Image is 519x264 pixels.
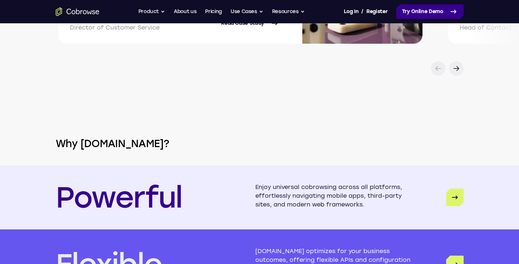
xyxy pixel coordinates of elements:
a: Try Online Demo [396,4,464,19]
a: Log In [344,4,358,19]
button: Use Cases [231,4,263,19]
button: Product [138,4,165,19]
a: Pricing [205,4,222,19]
h2: Why [DOMAIN_NAME]? [27,136,493,151]
p: Director of Customer Service [70,23,160,32]
p: Powerful [56,183,182,212]
a: Read Case Study [221,15,279,32]
a: Go to the home page [56,7,99,16]
a: Powerful [446,189,464,206]
a: About us [174,4,196,19]
button: Resources [272,4,305,19]
p: Enjoy universal cobrowsing across all platforms, effortlessly navigating mobile apps, third-party... [255,183,411,212]
a: Register [366,4,388,19]
span: / [361,7,363,16]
